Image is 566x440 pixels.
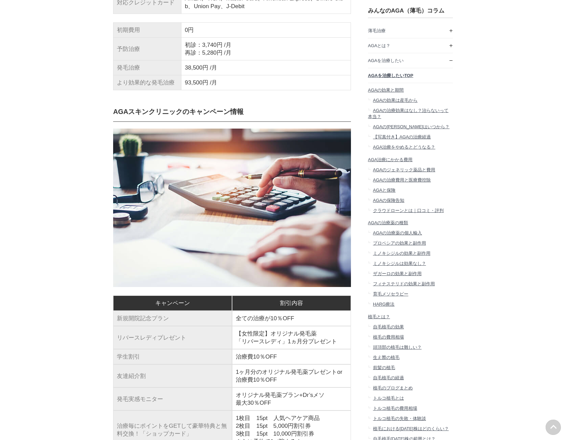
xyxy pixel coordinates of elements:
span: 植毛のブログまとめ [373,385,413,390]
span: トルコ植毛とは [373,396,404,401]
span: AGAスキンクリニックのキャンペーン情報 [113,108,244,115]
td: 全ての治療が10％OFF [232,311,351,326]
span: AGAの治療効果はなし？治らないって本当？ [368,108,448,119]
td: 発毛実感モニター [113,387,232,410]
a: 植毛の費用相場 [368,332,453,342]
span: フィナステリドの効果と副作用 [373,281,435,286]
td: 予防治療 [113,38,181,60]
td: 38,500円 /月 [181,60,351,75]
img: 電卓を叩く男性 [113,129,351,287]
a: AGAを治療したいTOP [368,68,453,83]
a: AGAの治療費用と医療費控除 [368,175,453,185]
span: ミノキシジルは効果なし？ [373,261,426,266]
span: AGAの[PERSON_NAME]はいつから？ [373,124,449,129]
span: 自毛植毛の効果 [373,324,404,329]
a: 自毛植毛の効果 [368,322,453,332]
img: PAGE UP [546,420,561,435]
span: 植毛とは？ [368,314,390,319]
a: AGAの効果は産毛から [368,95,453,106]
td: 割引内容 [232,295,351,311]
td: 初期費用 [113,23,181,38]
td: 初診：3,740円 /月 再診：5,280円 /月 [181,38,351,60]
a: トルコ植毛とは [368,393,453,403]
a: AGAと保険 [368,185,453,195]
a: AGAを治療したい [368,53,453,68]
span: 生え際の植毛 [373,355,400,360]
a: AGAの効果と期間 [368,83,453,96]
span: AGAの治療薬の種類 [368,220,408,225]
a: フィナステリドの効果と副作用 [368,279,453,289]
a: 頭頂部の植毛は難しい？ [368,342,453,352]
span: 薄毛治療 [368,28,386,33]
td: 1ヶ月分のオリジナル発毛薬プレゼントor治療費10％OFF [232,364,351,387]
td: 93,500円 /月 [181,75,351,90]
span: AGAの治療薬の個人輸入 [373,230,422,235]
td: 新規開院記念プラン [113,311,232,326]
span: 自毛植毛の経過 [373,375,404,380]
a: AGAとは？ [368,38,453,53]
a: AGAの[PERSON_NAME]はいつから？ [368,122,453,132]
span: 植毛における[DATE]株はどのくらい？ [373,426,449,431]
span: 植毛の費用相場 [373,334,404,340]
a: 薄毛治療 [368,23,453,38]
a: AGAのジェネリック薬品と費用 [368,165,453,175]
a: 育毛メソセラピー [368,289,453,299]
span: AGAの効果は産毛から [373,98,418,103]
a: AGA治療をやめるとどうなる？ [368,142,453,152]
span: AGAとは？ [368,43,390,48]
a: HARG療法 [368,299,453,309]
span: AGAの効果と期間 [368,88,404,93]
a: 【写真付き】AGAの治療経過 [368,132,453,142]
a: トルコ植毛の費用相場 [368,403,453,414]
a: AGA治療にかかる費用 [368,152,453,165]
td: より効果的な発毛治療 [113,75,181,90]
td: 0円 [181,23,351,38]
span: 育毛メソセラピー [373,291,408,296]
span: AGAの治療費用と医療費控除 [373,177,431,183]
span: AGA治療をやめるとどうなる？ [373,145,435,150]
span: トルコ植毛の費用相場 [373,406,417,411]
a: 前髪の植毛 [368,363,453,373]
span: HARG療法 [373,302,395,307]
h3: みんなのAGA（薄毛）コラム [368,7,453,15]
span: 頭頂部の植毛は難しい？ [373,345,422,350]
a: 植毛とは？ [368,309,453,322]
a: 植毛における[DATE]株はどのくらい？ [368,424,453,434]
td: 友達紹介割 [113,364,232,387]
span: プロペシアの効果と副作用 [373,241,426,246]
a: AGAの治療薬の種類 [368,216,453,228]
a: ミノキシジルは効果なし？ [368,259,453,269]
span: AGAを治療したいTOP [368,73,413,78]
a: ミノキシジルの効果と副作用 [368,248,453,259]
span: クラウドローンとは｜口コミ・評判 [373,208,444,213]
span: AGAと保険 [373,188,395,193]
a: AGAの治療効果はなし？治らないって本当？ [368,106,453,122]
a: ザガーロの効果と副作用 [368,269,453,279]
a: トルコ植毛の失敗・体験談 [368,414,453,424]
a: 自毛植毛の経過 [368,373,453,383]
span: ザガーロの効果と副作用 [373,271,422,276]
span: 前髪の植毛 [373,365,395,370]
td: リバースレディプレゼント [113,326,232,349]
td: キャンペーン [113,295,232,311]
span: AGAの保険告知 [373,198,404,203]
td: 発毛治療 [113,60,181,75]
td: 治療費10％OFF [232,349,351,364]
span: AGAを治療したい [368,58,404,63]
td: オリジナル発毛薬プラン+Dr’sメソ 最大30％OFF [232,387,351,410]
span: 【写真付き】AGAの治療経過 [373,134,431,139]
a: プロペシアの効果と副作用 [368,238,453,248]
a: クラウドローンとは｜口コミ・評判 [368,206,453,216]
span: ミノキシジルの効果と副作用 [373,251,430,256]
td: 【女性限定】オリジナル発毛薬 「リバースレディ」1ヵ月分プレゼント [232,326,351,349]
span: トルコ植毛の失敗・体験談 [373,416,426,421]
a: AGAの保険告知 [368,195,453,206]
span: AGA治療にかかる費用 [368,157,412,162]
a: 植毛のブログまとめ [368,383,453,393]
a: 生え際の植毛 [368,352,453,363]
a: AGAの治療薬の個人輸入 [368,228,453,238]
span: AGAのジェネリック薬品と費用 [373,167,435,172]
td: 学生割引 [113,349,232,364]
